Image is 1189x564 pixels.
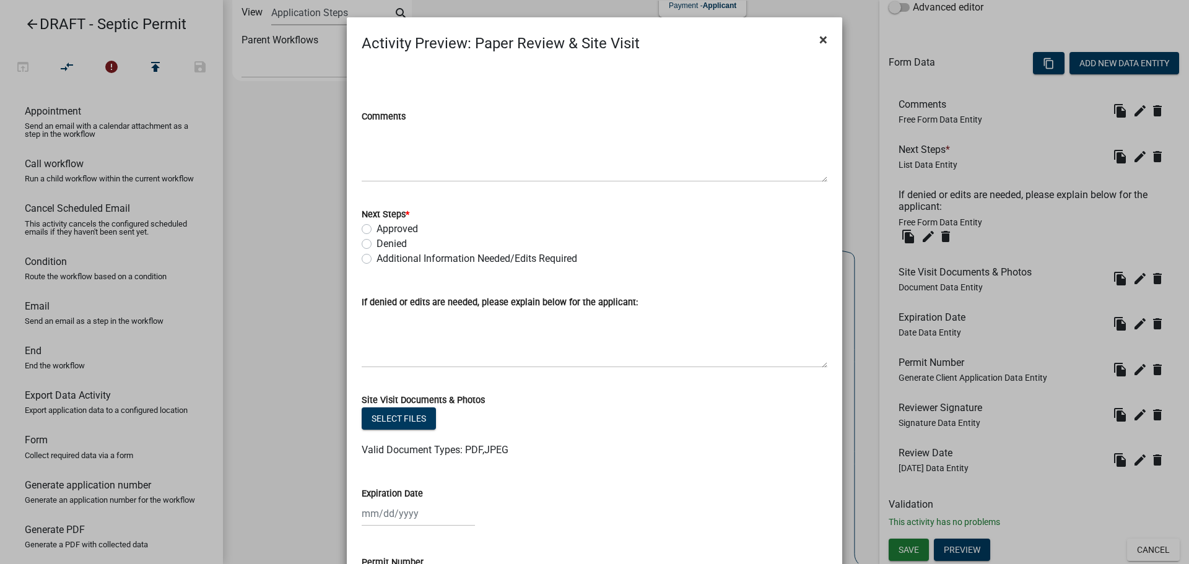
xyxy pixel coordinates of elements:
[468,35,640,52] span: : Paper Review & Site Visit
[377,251,577,266] label: Additional Information Needed/Edits Required
[362,444,508,456] span: Valid Document Types: PDF,JPEG
[819,31,827,48] span: ×
[362,501,475,526] input: mm/dd/yyyy
[362,298,638,307] label: If denied or edits are needed, please explain below for the applicant:
[377,236,407,251] label: Denied
[362,490,423,498] label: Expiration Date
[362,210,409,219] label: Next Steps
[362,32,640,54] h4: Activity Preview
[362,113,406,121] label: Comments
[809,22,837,57] button: Close
[362,396,485,405] label: Site Visit Documents & Photos
[362,407,436,430] button: Select files
[377,222,418,236] label: Approved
